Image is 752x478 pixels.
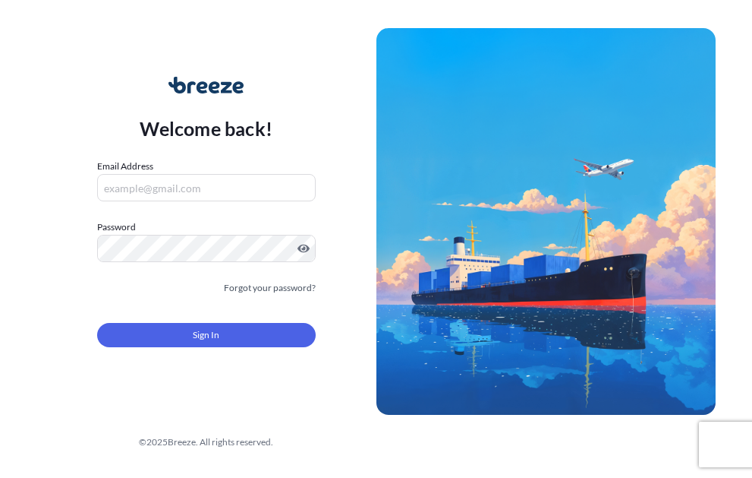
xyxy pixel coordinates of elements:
[376,28,716,415] img: Ship illustration
[97,220,316,235] label: Password
[97,159,153,174] label: Email Address
[193,328,219,343] span: Sign In
[36,435,376,450] div: © 2025 Breeze. All rights reserved.
[97,174,316,201] input: example@gmail.com
[140,116,272,141] p: Welcome back!
[224,280,316,296] a: Forgot your password?
[297,242,310,255] button: Show password
[97,323,316,347] button: Sign In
